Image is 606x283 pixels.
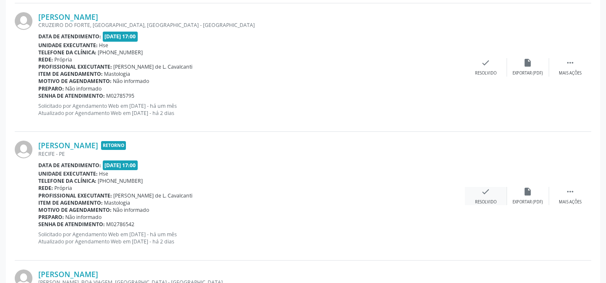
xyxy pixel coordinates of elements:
[38,270,98,279] a: [PERSON_NAME]
[38,141,98,150] a: [PERSON_NAME]
[566,187,575,196] i: 
[38,102,465,117] p: Solicitado por Agendamento Web em [DATE] - há um mês Atualizado por Agendamento Web em [DATE] - h...
[566,58,575,67] i: 
[113,206,149,214] span: Não informado
[103,32,138,41] span: [DATE] 17:00
[38,184,53,192] b: Rede:
[38,177,96,184] b: Telefone da clínica:
[15,12,32,30] img: img
[114,63,193,70] span: [PERSON_NAME] de L. Cavalcanti
[38,199,103,206] b: Item de agendamento:
[104,70,131,77] span: Mastologia
[38,162,101,169] b: Data de atendimento:
[38,12,98,21] a: [PERSON_NAME]
[38,21,465,29] div: CRUZEIRO DO FORTE, [GEOGRAPHIC_DATA], [GEOGRAPHIC_DATA] - [GEOGRAPHIC_DATA]
[559,70,582,76] div: Mais ações
[107,221,135,228] span: M02786542
[38,56,53,63] b: Rede:
[475,199,497,205] div: Resolvido
[38,92,105,99] b: Senha de atendimento:
[38,170,98,177] b: Unidade executante:
[55,56,72,63] span: Própria
[107,92,135,99] span: M02785795
[55,184,72,192] span: Própria
[114,192,193,199] span: [PERSON_NAME] de L. Cavalcanti
[38,49,96,56] b: Telefone da clínica:
[38,85,64,92] b: Preparo:
[475,70,497,76] div: Resolvido
[38,221,105,228] b: Senha de atendimento:
[481,58,491,67] i: check
[38,33,101,40] b: Data de atendimento:
[113,77,149,85] span: Não informado
[38,77,112,85] b: Motivo de agendamento:
[38,42,98,49] b: Unidade executante:
[38,231,465,245] p: Solicitado por Agendamento Web em [DATE] - há um mês Atualizado por Agendamento Web em [DATE] - h...
[38,192,112,199] b: Profissional executante:
[38,206,112,214] b: Motivo de agendamento:
[104,199,131,206] span: Mastologia
[98,177,143,184] span: [PHONE_NUMBER]
[99,42,109,49] span: Hse
[38,150,465,158] div: RECIFE - PE
[98,49,143,56] span: [PHONE_NUMBER]
[99,170,109,177] span: Hse
[38,214,64,221] b: Preparo:
[38,63,112,70] b: Profissional executante:
[559,199,582,205] div: Mais ações
[481,187,491,196] i: check
[66,85,102,92] span: Não informado
[513,199,543,205] div: Exportar (PDF)
[513,70,543,76] div: Exportar (PDF)
[523,187,533,196] i: insert_drive_file
[66,214,102,221] span: Não informado
[103,160,138,170] span: [DATE] 17:00
[523,58,533,67] i: insert_drive_file
[101,141,126,150] span: Retorno
[15,141,32,158] img: img
[38,70,103,77] b: Item de agendamento:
